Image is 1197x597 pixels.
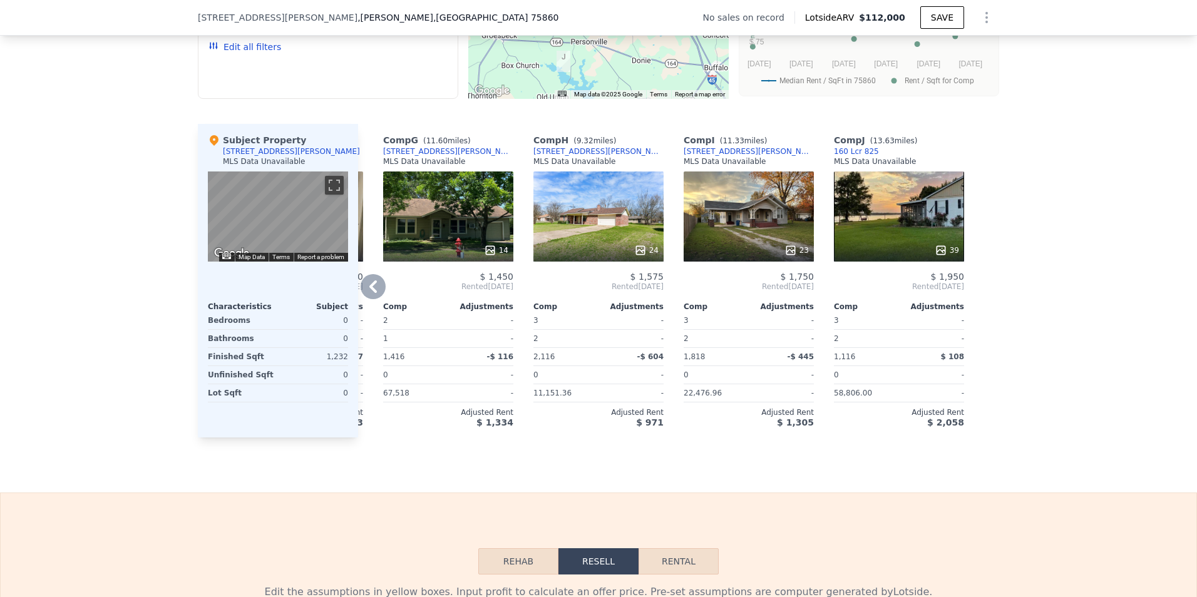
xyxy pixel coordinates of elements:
span: 22,476.96 [684,389,722,397]
span: 2 [383,316,388,325]
div: [STREET_ADDRESS][PERSON_NAME] [223,146,360,156]
div: 24 [634,244,659,257]
a: [STREET_ADDRESS][PERSON_NAME] [383,146,513,156]
div: - [451,384,513,402]
img: Google [211,245,252,262]
span: 1,416 [383,352,404,361]
div: 0 [280,330,348,347]
div: 2 [684,330,746,347]
span: 0 [533,370,538,379]
button: Toggle fullscreen view [325,176,344,195]
span: 3 [533,316,538,325]
a: [STREET_ADDRESS][PERSON_NAME] [533,146,664,156]
span: ( miles) [865,136,923,145]
text: [DATE] [958,59,982,68]
div: Adjusted Rent [834,407,964,417]
div: Street View [208,171,348,262]
div: No sales on record [703,11,794,24]
div: 14 [484,244,508,257]
span: 0 [383,370,388,379]
a: Terms (opens in new tab) [650,91,667,98]
div: - [902,330,964,347]
span: Map data ©2025 Google [574,91,642,98]
button: Keyboard shortcuts [222,253,231,259]
span: ( miles) [418,136,476,145]
div: Unfinished Sqft [208,366,275,384]
text: $.75 [749,38,764,46]
div: - [751,384,814,402]
div: - [601,384,664,402]
div: Adjusted Rent [533,407,664,417]
button: Edit all filters [208,41,281,53]
span: ( miles) [715,136,773,145]
div: Bedrooms [208,312,275,329]
span: 11.33 [722,136,744,145]
div: Characteristics [208,302,278,312]
div: MLS Data Unavailable [834,156,917,166]
text: [DATE] [917,59,940,68]
span: $ 1,575 [630,272,664,282]
text: E [751,32,755,39]
span: $ 1,450 [480,272,513,282]
button: Show Options [974,5,999,30]
div: 1 [383,330,446,347]
span: , [GEOGRAPHIC_DATA] 75860 [433,13,559,23]
span: Rented [DATE] [533,282,664,292]
div: Comp H [533,134,621,146]
a: Report a problem [297,253,344,260]
span: ( miles) [568,136,621,145]
span: 11.60 [426,136,448,145]
div: Comp [383,302,448,312]
span: $ 2,058 [927,417,964,427]
span: , [PERSON_NAME] [357,11,558,24]
text: [DATE] [874,59,898,68]
div: - [451,312,513,329]
div: Map [208,171,348,262]
div: Comp G [383,134,476,146]
span: $ 1,305 [777,417,814,427]
span: 1,818 [684,352,705,361]
a: Open this area in Google Maps (opens a new window) [471,83,513,99]
button: SAVE [920,6,964,29]
div: Bathrooms [208,330,275,347]
a: Terms (opens in new tab) [272,253,290,260]
button: Map Data [239,253,265,262]
button: Keyboard shortcuts [558,91,567,96]
div: - [751,366,814,384]
button: Rental [639,548,719,574]
div: Finished Sqft [208,348,275,365]
div: Subject Property [208,134,306,146]
text: Median Rent / SqFt in 75860 [779,76,876,85]
div: - [451,330,513,347]
div: Adjustments [598,302,664,312]
span: Lotside ARV [805,11,859,24]
span: 58,806.00 [834,389,872,397]
a: [STREET_ADDRESS][PERSON_NAME] [684,146,814,156]
span: -$ 445 [787,352,814,361]
div: Adjustments [899,302,964,312]
span: 0 [834,370,839,379]
div: MLS Data Unavailable [684,156,766,166]
a: Open this area in Google Maps (opens a new window) [211,245,252,262]
span: 11,151.36 [533,389,572,397]
div: 1,232 [280,348,348,365]
span: -$ 116 [486,352,513,361]
div: 0 [280,366,348,384]
div: - [751,330,814,347]
div: MLS Data Unavailable [383,156,466,166]
text: [DATE] [789,59,813,68]
span: 3 [684,316,689,325]
a: Report a map error [675,91,725,98]
span: 0 [684,370,689,379]
span: 67,518 [383,389,409,397]
div: Lot Sqft [208,384,275,402]
a: 160 Lcr 825 [834,146,879,156]
text: C [915,29,920,37]
span: 2,116 [533,352,555,361]
div: - [601,330,664,347]
div: Adjusted Rent [684,407,814,417]
span: Rented [DATE] [684,282,814,292]
div: - [601,366,664,384]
